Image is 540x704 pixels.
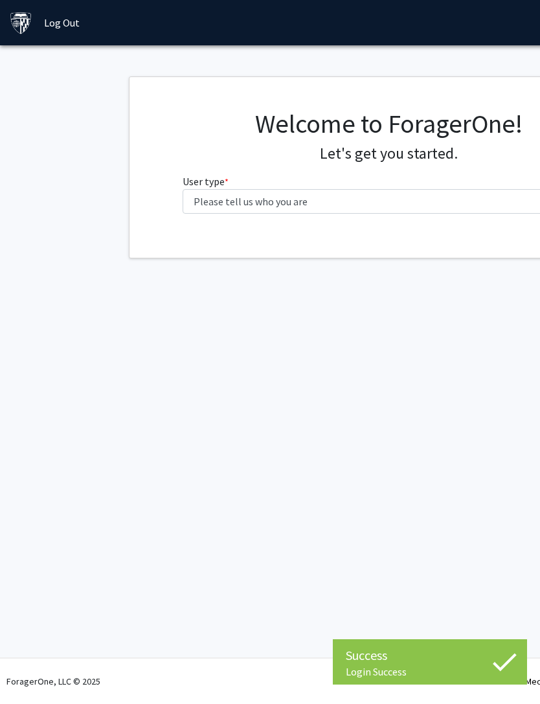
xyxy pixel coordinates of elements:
label: User type [183,174,229,189]
div: ForagerOne, LLC © 2025 [6,659,100,704]
div: Login Success [346,665,514,678]
img: Johns Hopkins University Logo [10,12,32,34]
iframe: Chat [10,646,55,694]
div: Success [346,646,514,665]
